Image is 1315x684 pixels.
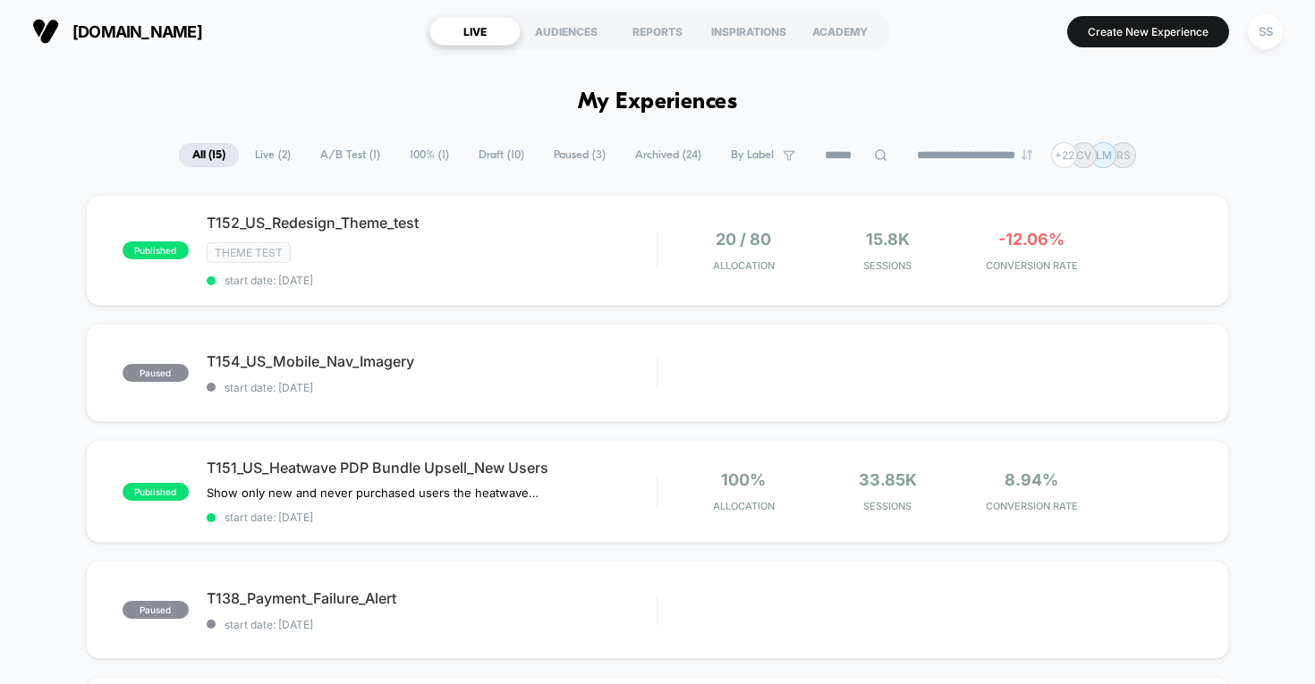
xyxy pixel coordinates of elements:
div: REPORTS [612,17,703,46]
span: [DOMAIN_NAME] [72,22,202,41]
span: A/B Test ( 1 ) [307,143,394,167]
span: Sessions [820,259,955,272]
div: + 22 [1051,142,1077,168]
span: All ( 15 ) [179,143,239,167]
span: T154_US_Mobile_Nav_Imagery [207,352,657,370]
div: INSPIRATIONS [703,17,794,46]
span: 33.85k [859,470,917,489]
span: Sessions [820,500,955,512]
div: LIVE [429,17,521,46]
span: 100% ( 1 ) [396,143,462,167]
span: CONVERSION RATE [964,500,1099,512]
p: CV [1076,148,1091,162]
span: Draft ( 10 ) [465,143,538,167]
img: Visually logo [32,18,59,45]
div: AUDIENCES [521,17,612,46]
span: 20 / 80 [716,230,771,249]
button: [DOMAIN_NAME] [27,17,208,46]
span: Live ( 2 ) [242,143,304,167]
span: Show only new and never purchased users the heatwave bundle upsell on PDP. PDP has been out-perfo... [207,486,539,500]
span: CONVERSION RATE [964,259,1099,272]
span: T151_US_Heatwave PDP Bundle Upsell_New Users [207,459,657,477]
span: start date: [DATE] [207,511,657,524]
span: published [123,483,189,501]
span: start date: [DATE] [207,274,657,287]
span: paused [123,601,189,619]
span: T152_US_Redesign_Theme_test [207,214,657,232]
div: ACADEMY [794,17,886,46]
div: SS [1248,14,1283,49]
p: RS [1116,148,1131,162]
span: Allocation [713,259,775,272]
button: Create New Experience [1067,16,1229,47]
span: start date: [DATE] [207,618,657,631]
span: Paused ( 3 ) [540,143,619,167]
span: By Label [731,148,774,162]
h1: My Experiences [578,89,738,115]
span: -12.06% [998,230,1065,249]
span: T138_Payment_Failure_Alert [207,589,657,607]
img: end [1022,149,1032,160]
span: Allocation [713,500,775,512]
span: 8.94% [1005,470,1058,489]
p: LM [1096,148,1112,162]
span: start date: [DATE] [207,381,657,394]
button: SS [1243,13,1288,50]
span: published [123,241,189,259]
span: 100% [721,470,766,489]
span: 15.8k [866,230,910,249]
span: paused [123,364,189,382]
span: Archived ( 24 ) [622,143,715,167]
span: Theme Test [207,242,291,263]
